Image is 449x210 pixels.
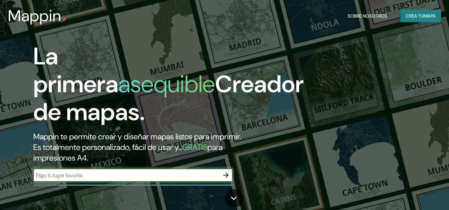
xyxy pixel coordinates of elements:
[182,142,207,152] font: GRATIS
[33,41,118,100] font: La primera
[61,17,67,23] img: pin de mapeo
[390,184,442,203] iframe: Lanzador de widgets de ayuda
[348,13,387,19] font: Sobre nosotros
[406,13,424,19] font: Crea tu
[33,172,219,179] input: Elige tu lugar favorito
[33,131,241,142] font: Mappin te permite crear y diseñar mapas listos para imprimir.
[33,142,223,163] font: para impresiones A4.
[8,5,61,26] font: Mappin
[33,69,304,127] font: Creador de mapas.
[345,10,390,22] button: Sobre nosotros
[424,13,436,19] font: mapa
[400,10,441,22] button: Crea tumapa
[118,69,215,100] font: asequible
[33,142,182,152] font: Es totalmente personalizado, fácil de usar y...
